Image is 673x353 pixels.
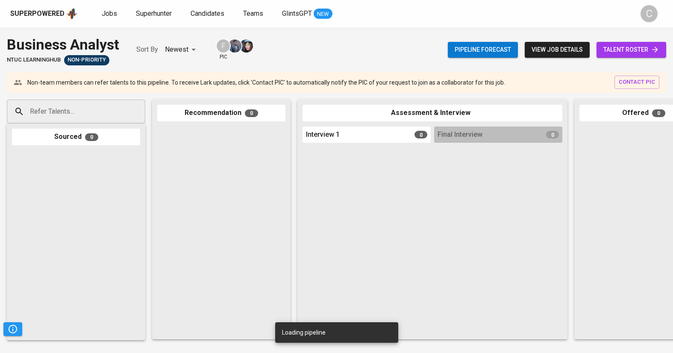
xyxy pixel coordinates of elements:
[3,322,22,336] button: Pipeline Triggers
[245,109,258,117] span: 0
[10,7,78,20] a: Superpoweredapp logo
[414,131,427,138] span: 0
[525,42,590,58] button: view job details
[66,7,78,20] img: app logo
[157,105,285,121] div: Recommendation
[455,44,511,55] span: Pipeline forecast
[282,9,312,18] span: GlintsGPT
[652,109,665,117] span: 0
[597,42,666,58] a: talent roster
[614,76,659,89] button: contact pic
[243,9,265,19] a: Teams
[165,42,199,58] div: Newest
[64,56,109,64] span: Non-Priority
[282,325,326,340] div: Loading pipeline
[141,111,142,112] button: Open
[7,34,119,55] div: Business Analyst
[216,38,231,53] div: F
[102,9,117,18] span: Jobs
[10,9,65,19] div: Superpowered
[603,44,659,55] span: talent roster
[303,105,562,121] div: Assessment & Interview
[27,78,505,87] p: Non-team members can refer talents to this pipeline. To receive Lark updates, click 'Contact PIC'...
[314,10,332,18] span: NEW
[282,9,332,19] a: GlintsGPT NEW
[438,130,482,140] span: Final Interview
[85,133,98,141] span: 0
[165,44,188,55] p: Newest
[64,55,109,65] div: Pending Client’s Feedback
[546,131,559,138] span: 0
[228,39,241,53] img: jhon@glints.com
[102,9,119,19] a: Jobs
[306,130,340,140] span: Interview 1
[243,9,263,18] span: Teams
[136,9,173,19] a: Superhunter
[7,56,61,64] span: NTUC LearningHub
[240,39,253,53] img: diazagista@glints.com
[191,9,224,18] span: Candidates
[532,44,583,55] span: view job details
[619,77,655,87] span: contact pic
[136,9,172,18] span: Superhunter
[641,5,658,22] div: C
[191,9,226,19] a: Candidates
[448,42,518,58] button: Pipeline forecast
[216,38,231,61] div: pic
[136,44,158,55] p: Sort By
[12,129,140,145] div: Sourced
